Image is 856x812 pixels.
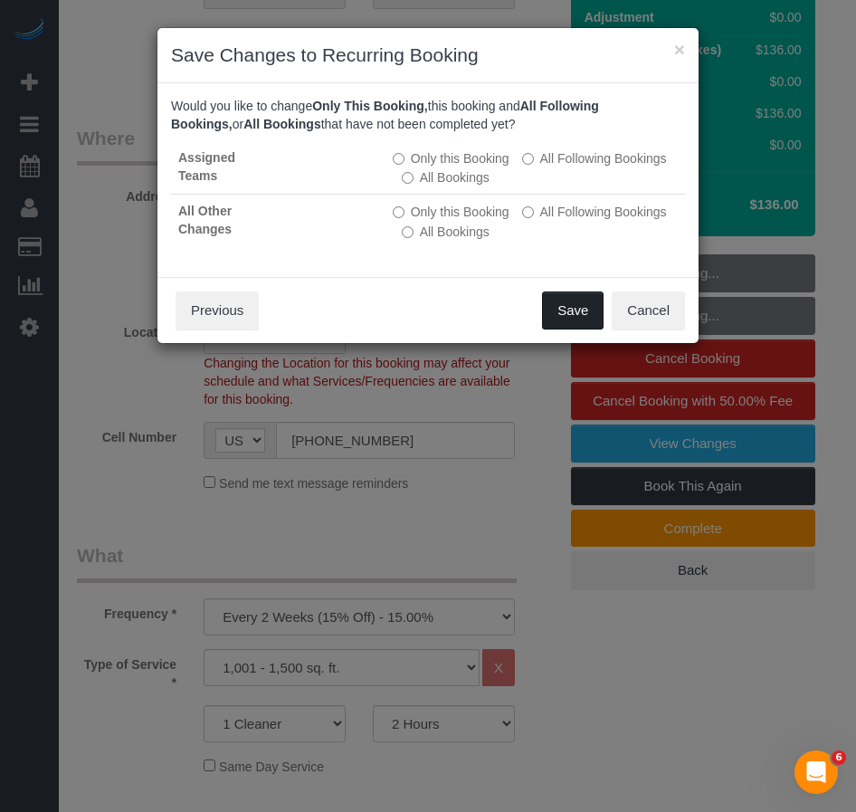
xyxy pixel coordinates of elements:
[522,203,667,221] label: This and all the bookings after it will be changed.
[178,150,235,183] strong: Assigned Teams
[832,750,846,765] span: 6
[178,204,232,236] strong: All Other Changes
[171,97,685,133] p: Would you like to change this booking and or that have not been completed yet?
[522,153,534,165] input: All Following Bookings
[522,149,667,167] label: This and all the bookings after it will be changed.
[402,226,414,238] input: All Bookings
[393,153,404,165] input: Only this Booking
[522,206,534,218] input: All Following Bookings
[612,291,685,330] button: Cancel
[674,40,685,59] button: ×
[176,291,259,330] button: Previous
[794,750,838,794] iframe: Intercom live chat
[402,168,490,186] label: All bookings that have not been completed yet will be changed.
[402,172,414,184] input: All Bookings
[312,99,428,113] b: Only This Booking,
[243,117,321,131] b: All Bookings
[393,206,404,218] input: Only this Booking
[542,291,604,330] button: Save
[171,42,685,69] h3: Save Changes to Recurring Booking
[393,149,509,167] label: All other bookings in the series will remain the same.
[402,223,490,241] label: All bookings that have not been completed yet will be changed.
[393,203,509,221] label: All other bookings in the series will remain the same.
